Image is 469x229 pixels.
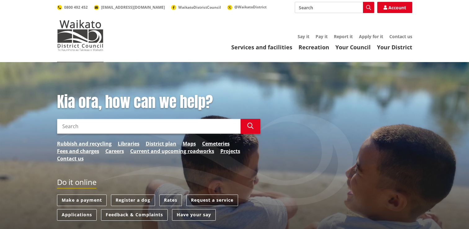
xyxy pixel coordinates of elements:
[335,43,371,51] a: Your Council
[299,43,329,51] a: Recreation
[359,34,383,39] a: Apply for it
[159,195,182,206] a: Rates
[57,93,260,111] h1: Kia ora, how can we help?
[57,209,97,221] a: Applications
[171,5,221,10] a: WaikatoDistrictCouncil
[227,4,267,10] a: @WaikatoDistrict
[130,147,214,155] a: Current and upcoming roadworks
[57,155,84,162] a: Contact us
[316,34,328,39] a: Pay it
[234,4,267,10] span: @WaikatoDistrict
[57,147,99,155] a: Fees and charges
[57,119,241,134] input: Search input
[334,34,353,39] a: Report it
[57,178,96,189] h2: Do it online
[220,147,240,155] a: Projects
[172,209,216,221] a: Have your say
[105,147,124,155] a: Careers
[118,140,139,147] a: Libraries
[146,140,176,147] a: District plan
[377,43,412,51] a: Your District
[101,209,168,221] a: Feedback & Complaints
[57,5,88,10] a: 0800 492 452
[186,195,238,206] a: Request a service
[202,140,230,147] a: Cemeteries
[101,5,165,10] span: [EMAIL_ADDRESS][DOMAIN_NAME]
[94,5,165,10] a: [EMAIL_ADDRESS][DOMAIN_NAME]
[57,140,112,147] a: Rubbish and recycling
[111,195,155,206] a: Register a dog
[298,34,309,39] a: Say it
[64,5,88,10] span: 0800 492 452
[57,195,107,206] a: Make a payment
[389,34,412,39] a: Contact us
[377,2,412,13] a: Account
[231,43,292,51] a: Services and facilities
[183,140,196,147] a: Maps
[57,20,104,51] img: Waikato District Council - Te Kaunihera aa Takiwaa o Waikato
[178,5,221,10] span: WaikatoDistrictCouncil
[295,2,374,13] input: Search input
